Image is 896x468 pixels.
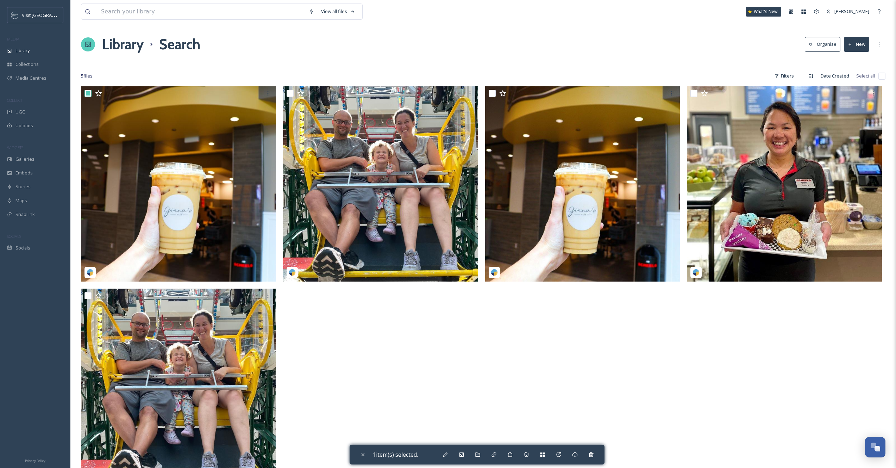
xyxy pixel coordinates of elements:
span: Maps [15,197,27,204]
img: a537e784-d178-c263-e6f3-8e74b90e002d.jpg [283,86,478,282]
span: Select all [856,73,875,79]
span: Stories [15,183,31,190]
span: Socials [15,245,30,251]
a: Organise [805,37,844,51]
span: 1 item(s) selected. [373,451,418,458]
a: [PERSON_NAME] [823,5,873,18]
button: Open Chat [865,437,885,457]
a: Library [102,34,144,55]
span: MEDIA [7,36,19,42]
span: Library [15,47,30,54]
img: 57fe82a1-be3a-515c-3c01-a8a5a043bc33.jpg [485,86,680,282]
span: COLLECT [7,98,22,103]
div: Filters [771,69,797,83]
span: Collections [15,61,39,68]
a: What's New [746,7,781,17]
span: 5 file s [81,73,93,79]
span: Media Centres [15,75,46,81]
span: UGC [15,109,25,115]
img: 0cec20fd-7401-950b-858e-77bca7f419af.jpg [687,86,882,282]
img: snapsea-logo.png [693,269,700,276]
img: snapsea-logo.png [87,269,94,276]
span: SOCIALS [7,234,21,239]
span: Uploads [15,122,33,129]
button: New [844,37,869,51]
span: Visit [GEOGRAPHIC_DATA] [22,12,76,18]
span: Galleries [15,156,35,162]
img: snapsea-logo.png [491,269,498,276]
a: View all files [318,5,359,18]
span: SnapLink [15,211,35,218]
span: Embeds [15,170,33,176]
span: Privacy Policy [25,458,45,463]
button: Organise [805,37,840,51]
h1: Search [159,34,200,55]
div: Date Created [817,69,853,83]
img: snapsea-logo.png [289,269,296,276]
a: Privacy Policy [25,456,45,464]
span: [PERSON_NAME] [834,8,869,14]
img: a2a4e4a2-b531-4bf2-9027-20ad1b1315b3.jpg [81,86,276,282]
input: Search your library [98,4,305,19]
img: c3es6xdrejuflcaqpovn.png [11,12,18,19]
span: WIDGETS [7,145,23,150]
